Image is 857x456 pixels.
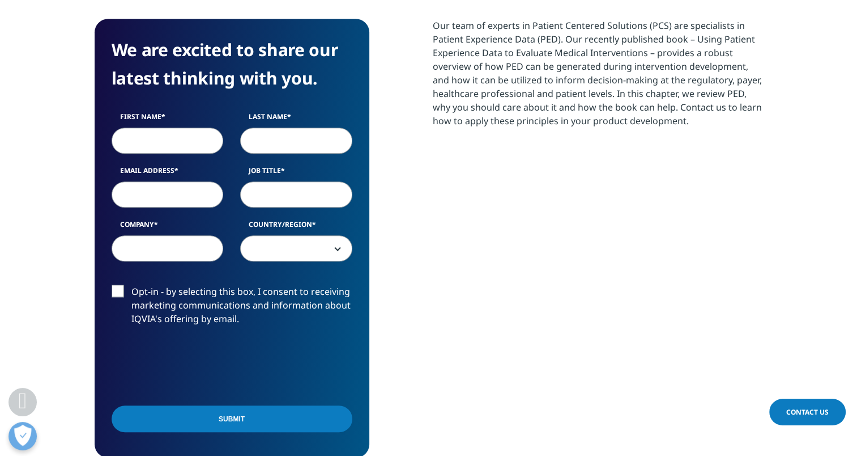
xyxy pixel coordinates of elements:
label: Country/Region [240,219,352,235]
div: Our team of experts in Patient Centered Solutions (PCS) are specialists in Patient Experience Dat... [433,19,763,128]
label: Company [112,219,224,235]
label: Job Title [240,166,352,181]
h4: We are excited to share our latest thinking with you. [112,36,352,92]
button: Präferenzen öffnen [8,422,37,450]
label: Last Name [240,112,352,128]
label: Opt-in - by selecting this box, I consent to receiving marketing communications and information a... [112,285,352,332]
span: Contact Us [786,407,829,417]
label: First Name [112,112,224,128]
a: Contact Us [769,399,846,425]
label: Email Address [112,166,224,181]
iframe: reCAPTCHA [112,344,284,388]
input: Submit [112,406,352,432]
